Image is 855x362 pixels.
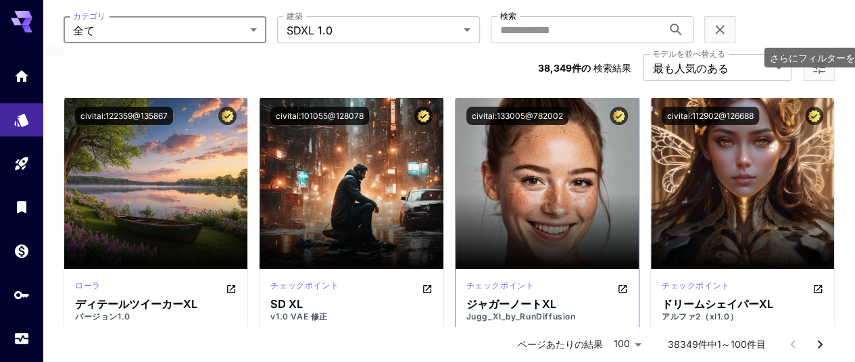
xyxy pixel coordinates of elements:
[667,111,754,121] font: civitai:112902@126688
[75,280,101,296] div: SDXL 1.0
[662,280,730,296] div: SDXL 1.0
[518,338,603,350] font: ページあたりの結果
[805,107,823,125] button: 認定モデル – 最高のパフォーマンスが検証されており、商用ライセンスが含まれています。
[538,62,591,74] font: 38,349件の
[812,280,823,296] button: CivitAIで開く
[226,280,237,296] button: CivitAIで開く
[218,107,237,125] button: 認定モデル – 最高のパフォーマンスが検証されており、商用ライセンスが含まれています。
[80,111,168,121] font: civitai:122359@135867
[75,280,101,290] font: ローラ
[75,311,130,321] font: バージョン1.0
[270,298,432,311] div: SD XL
[662,280,730,290] font: チェックポイント
[14,199,30,215] div: 図書館
[14,155,30,172] div: 遊び場
[75,107,173,125] button: civitai:122359@135867
[806,331,833,358] button: 次のページへ
[73,11,105,21] font: カテゴリ
[422,280,433,296] button: CivitAIで開く
[276,111,364,121] font: civitai:101055@128078
[610,107,628,125] button: 認定モデル – 最高のパフォーマンスが検証されており、商用ライセンスが含まれています。
[617,280,628,296] button: CivitAIで開く
[14,63,30,80] div: 家
[287,11,303,21] font: 建築
[652,61,728,75] font: 最も人気のある
[75,297,197,311] font: ディテールツイーカーXL
[662,311,738,321] font: アルファ2（xl1.0）
[73,24,95,37] font: 全て
[14,286,30,303] div: APIキー
[466,297,556,311] font: ジャガーノートXL
[466,107,568,125] button: civitai:133005@782002
[414,107,433,125] button: 認定モデル – 最高のパフォーマンスが検証されており、商用ライセンスが含まれています。
[14,107,30,124] div: モデル
[270,297,303,311] font: SD XL
[500,11,516,21] font: 検索
[472,111,563,121] font: civitai:133005@782002
[270,311,328,321] font: v1.0 VAE 修正
[270,280,339,296] div: SDXL 1.0
[466,298,628,311] div: ジャガーノートXL
[662,298,823,311] div: ドリームシェイパーXL
[75,298,237,311] div: ディテールツイーカーXL
[652,49,725,59] font: モデルを並べ替える
[662,107,759,125] button: civitai:112902@126688
[614,338,630,349] font: 100
[662,297,773,311] font: ドリームシェイパーXL
[466,280,535,290] font: チェックポイント
[668,338,766,350] font: 38349件中1～100件目
[270,107,369,125] button: civitai:101055@128078
[270,280,339,290] font: チェックポイント
[466,311,576,321] font: Jugg_XI_by_RunDiffusion
[287,24,333,37] font: SDXL 1.0
[593,62,631,74] font: 検索結果
[14,330,30,347] div: 使用法
[712,22,728,38] button: フィルターをクリア (1)
[466,280,535,296] div: SDXL 1.0
[14,242,30,259] div: 財布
